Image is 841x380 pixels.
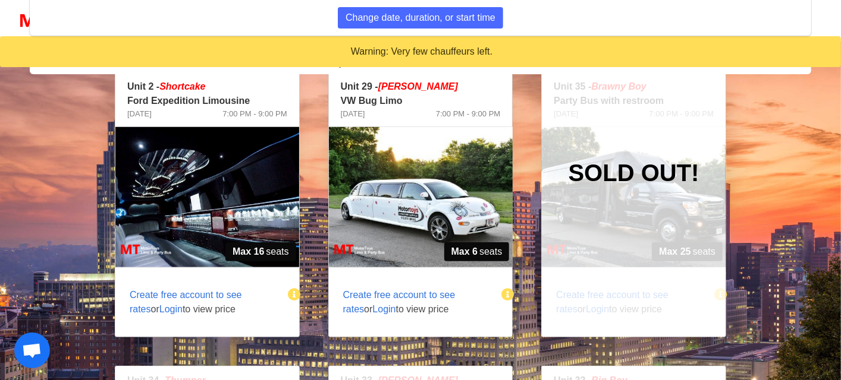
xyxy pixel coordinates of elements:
em: [PERSON_NAME] [378,81,458,91]
span: Login [159,304,183,314]
p: Unit 2 - [127,80,287,94]
span: Create free account to see rates [130,290,242,314]
span: Change date, duration, or start time [346,11,495,25]
strong: Max 6 [451,245,478,259]
p: Unit 29 - [341,80,501,94]
img: MotorToys Logo [17,12,90,29]
span: Create free account to see rates [343,290,456,314]
span: 7:00 PM - 9:00 PM [222,108,287,120]
span: seats [444,242,510,261]
img: 02%2002.jpg [115,127,299,267]
span: seats [225,242,296,261]
div: Open chat [14,332,50,368]
span: 7:00 PM - 9:00 PM [436,108,500,120]
p: Ford Expedition Limousine [127,94,287,108]
span: [DATE] [127,108,152,120]
p: VW Bug Limo [341,94,501,108]
span: or to view price [329,274,503,331]
span: or to view price [115,274,290,331]
img: 29%2001.jpg [329,127,513,267]
div: Warning: Very few chauffeurs left. [10,45,834,58]
em: Shortcake [159,81,205,91]
span: Login [372,304,396,314]
button: Change date, duration, or start time [338,7,503,28]
span: [DATE] [341,108,365,120]
strong: Max 16 [233,245,264,259]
